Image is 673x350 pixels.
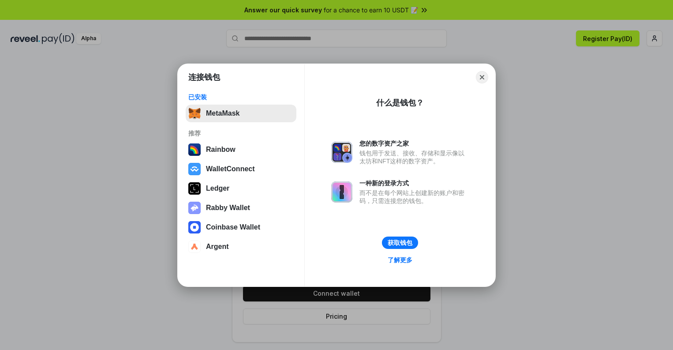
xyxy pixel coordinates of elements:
button: MetaMask [186,105,296,122]
img: svg+xml,%3Csvg%20xmlns%3D%22http%3A%2F%2Fwww.w3.org%2F2000%2Fsvg%22%20width%3D%2228%22%20height%3... [188,182,201,195]
button: Ledger [186,180,296,197]
div: 推荐 [188,129,294,137]
div: Rainbow [206,146,236,154]
div: Ledger [206,184,229,192]
button: Rabby Wallet [186,199,296,217]
img: svg+xml,%3Csvg%20fill%3D%22none%22%20height%3D%2233%22%20viewBox%3D%220%200%2035%2033%22%20width%... [188,107,201,120]
div: 而不是在每个网站上创建新的账户和密码，只需连接您的钱包。 [359,189,469,205]
div: 获取钱包 [388,239,412,247]
button: Coinbase Wallet [186,218,296,236]
div: 一种新的登录方式 [359,179,469,187]
button: Argent [186,238,296,256]
button: 获取钱包 [382,237,418,249]
img: svg+xml,%3Csvg%20xmlns%3D%22http%3A%2F%2Fwww.w3.org%2F2000%2Fsvg%22%20fill%3D%22none%22%20viewBox... [188,202,201,214]
h1: 连接钱包 [188,72,220,83]
div: 您的数字资产之家 [359,139,469,147]
button: WalletConnect [186,160,296,178]
div: Coinbase Wallet [206,223,260,231]
img: svg+xml,%3Csvg%20width%3D%2228%22%20height%3D%2228%22%20viewBox%3D%220%200%2028%2028%22%20fill%3D... [188,221,201,233]
div: 已安装 [188,93,294,101]
img: svg+xml,%3Csvg%20xmlns%3D%22http%3A%2F%2Fwww.w3.org%2F2000%2Fsvg%22%20fill%3D%22none%22%20viewBox... [331,181,352,203]
div: 钱包用于发送、接收、存储和显示像以太坊和NFT这样的数字资产。 [359,149,469,165]
img: svg+xml,%3Csvg%20width%3D%2228%22%20height%3D%2228%22%20viewBox%3D%220%200%2028%2028%22%20fill%3D... [188,163,201,175]
div: 了解更多 [388,256,412,264]
div: MetaMask [206,109,239,117]
button: Close [476,71,488,83]
button: Rainbow [186,141,296,158]
img: svg+xml,%3Csvg%20width%3D%22120%22%20height%3D%22120%22%20viewBox%3D%220%200%20120%20120%22%20fil... [188,143,201,156]
img: svg+xml,%3Csvg%20width%3D%2228%22%20height%3D%2228%22%20viewBox%3D%220%200%2028%2028%22%20fill%3D... [188,241,201,253]
div: WalletConnect [206,165,255,173]
a: 了解更多 [382,254,418,266]
img: svg+xml,%3Csvg%20xmlns%3D%22http%3A%2F%2Fwww.w3.org%2F2000%2Fsvg%22%20fill%3D%22none%22%20viewBox... [331,142,352,163]
div: Argent [206,243,229,251]
div: 什么是钱包？ [376,98,424,108]
div: Rabby Wallet [206,204,250,212]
